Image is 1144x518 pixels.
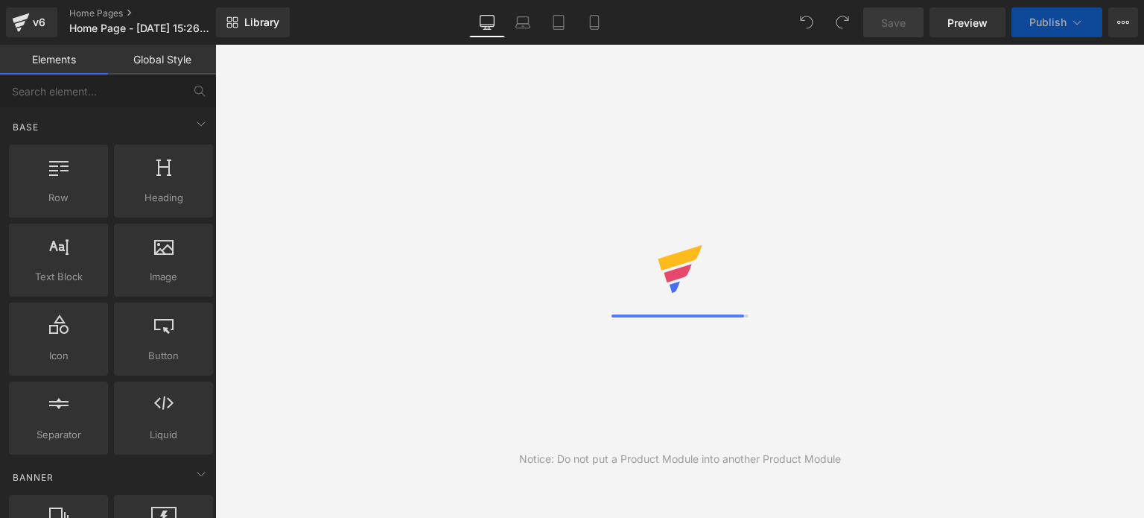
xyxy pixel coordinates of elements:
a: Mobile [576,7,612,37]
a: Preview [929,7,1005,37]
a: v6 [6,7,57,37]
button: Publish [1011,7,1102,37]
button: Redo [827,7,857,37]
span: Heading [118,190,209,206]
a: Global Style [108,45,216,75]
div: Notice: Do not put a Product Module into another Product Module [519,451,841,467]
button: Undo [792,7,822,37]
a: Laptop [505,7,541,37]
span: Library [244,16,279,29]
span: Liquid [118,427,209,443]
span: Base [11,120,40,134]
span: Button [118,348,209,364]
span: Separator [13,427,104,443]
span: Image [118,269,209,285]
button: More [1108,7,1138,37]
span: Save [881,15,906,31]
a: New Library [216,7,290,37]
span: Row [13,190,104,206]
a: Desktop [469,7,505,37]
a: Home Pages [69,7,238,19]
a: Tablet [541,7,576,37]
span: Text Block [13,269,104,285]
span: Home Page - [DATE] 15:26:27 [69,22,209,34]
span: Banner [11,470,55,484]
span: Icon [13,348,104,364]
span: Preview [947,15,988,31]
span: Publish [1029,16,1067,28]
div: v6 [30,13,48,32]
